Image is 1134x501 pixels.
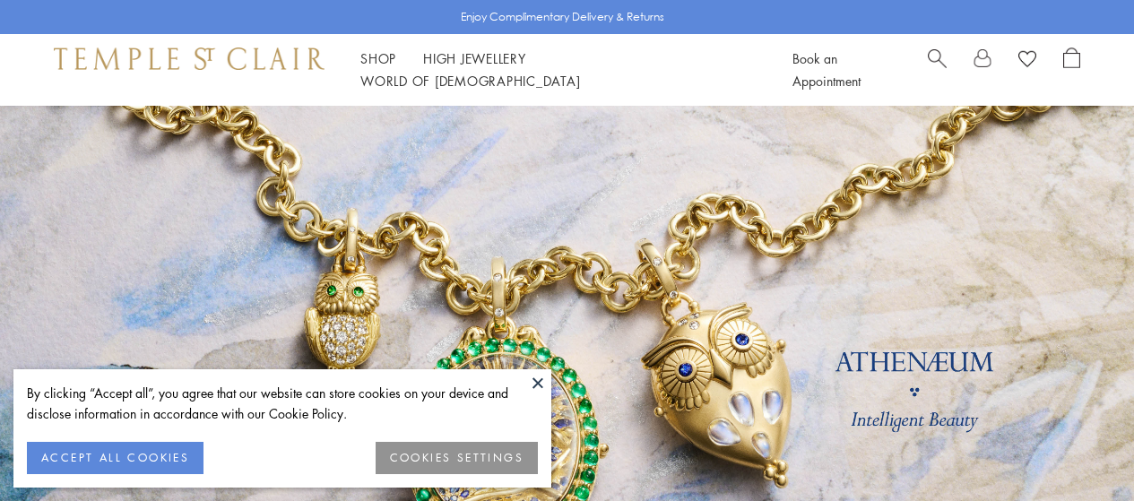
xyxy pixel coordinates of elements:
[792,49,861,90] a: Book an Appointment
[27,442,203,474] button: ACCEPT ALL COOKIES
[360,72,580,90] a: World of [DEMOGRAPHIC_DATA]World of [DEMOGRAPHIC_DATA]
[54,48,325,69] img: Temple St. Clair
[1063,48,1080,92] a: Open Shopping Bag
[27,383,538,424] div: By clicking “Accept all”, you agree that our website can store cookies on your device and disclos...
[360,48,752,92] nav: Main navigation
[1018,48,1036,74] a: View Wishlist
[928,48,947,92] a: Search
[376,442,538,474] button: COOKIES SETTINGS
[423,49,526,67] a: High JewelleryHigh Jewellery
[461,8,664,26] p: Enjoy Complimentary Delivery & Returns
[360,49,396,67] a: ShopShop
